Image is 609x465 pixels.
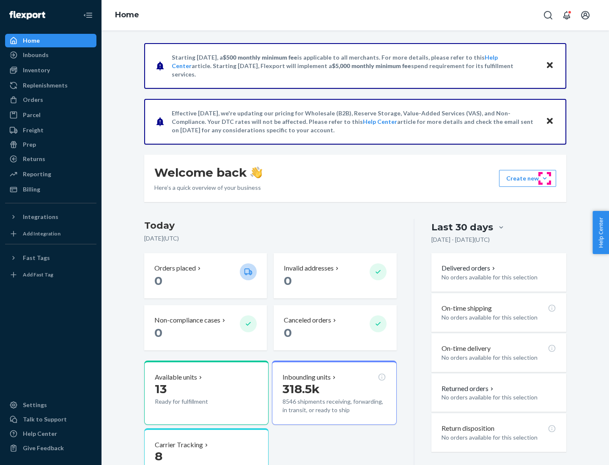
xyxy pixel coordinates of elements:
[9,11,45,19] img: Flexport logo
[23,66,50,74] div: Inventory
[5,34,96,47] a: Home
[540,7,557,24] button: Open Search Box
[442,433,556,442] p: No orders available for this selection
[23,230,60,237] div: Add Integration
[154,263,196,273] p: Orders placed
[155,382,167,396] span: 13
[5,183,96,196] a: Billing
[5,227,96,241] a: Add Integration
[23,36,40,45] div: Home
[5,79,96,92] a: Replenishments
[5,152,96,166] a: Returns
[250,167,262,178] img: hand-wave emoji
[172,53,538,79] p: Starting [DATE], a is applicable to all merchants. For more details, please refer to this article...
[5,138,96,151] a: Prep
[154,183,262,192] p: Here’s a quick overview of your business
[442,393,556,402] p: No orders available for this selection
[5,123,96,137] a: Freight
[23,111,41,119] div: Parcel
[5,108,96,122] a: Parcel
[5,441,96,455] button: Give Feedback
[144,219,397,232] h3: Today
[544,115,555,128] button: Close
[442,424,494,433] p: Return disposition
[23,213,58,221] div: Integrations
[5,210,96,224] button: Integrations
[442,384,495,394] button: Returned orders
[172,109,538,134] p: Effective [DATE], we're updating our pricing for Wholesale (B2B), Reserve Storage, Value-Added Se...
[442,304,492,313] p: On-time shipping
[593,211,609,254] button: Help Center
[23,126,44,134] div: Freight
[284,315,331,325] p: Canceled orders
[499,170,556,187] button: Create new
[544,60,555,72] button: Close
[5,93,96,107] a: Orders
[5,251,96,265] button: Fast Tags
[144,361,269,425] button: Available units13Ready for fulfillment
[283,372,331,382] p: Inbounding units
[5,48,96,62] a: Inbounds
[23,401,47,409] div: Settings
[23,271,53,278] div: Add Fast Tag
[144,234,397,243] p: [DATE] ( UTC )
[23,140,36,149] div: Prep
[23,170,51,178] div: Reporting
[23,81,68,90] div: Replenishments
[272,361,396,425] button: Inbounding units318.5k8546 shipments receiving, forwarding, in transit, or ready to ship
[442,273,556,282] p: No orders available for this selection
[155,372,197,382] p: Available units
[23,254,50,262] div: Fast Tags
[442,313,556,322] p: No orders available for this selection
[223,54,297,61] span: $500 monthly minimum fee
[283,397,386,414] p: 8546 shipments receiving, forwarding, in transit, or ready to ship
[442,344,491,353] p: On-time delivery
[5,398,96,412] a: Settings
[23,444,64,452] div: Give Feedback
[23,185,40,194] div: Billing
[115,10,139,19] a: Home
[274,305,396,350] button: Canceled orders 0
[155,440,203,450] p: Carrier Tracking
[154,165,262,180] h1: Welcome back
[80,7,96,24] button: Close Navigation
[284,325,292,340] span: 0
[5,63,96,77] a: Inventory
[5,268,96,282] a: Add Fast Tag
[23,429,57,438] div: Help Center
[577,7,594,24] button: Open account menu
[154,274,162,288] span: 0
[332,62,411,69] span: $5,000 monthly minimum fee
[5,167,96,181] a: Reporting
[144,253,267,298] button: Orders placed 0
[442,353,556,362] p: No orders available for this selection
[284,263,334,273] p: Invalid addresses
[23,96,43,104] div: Orders
[431,235,490,244] p: [DATE] - [DATE] ( UTC )
[5,413,96,426] a: Talk to Support
[154,315,220,325] p: Non-compliance cases
[431,221,493,234] div: Last 30 days
[274,253,396,298] button: Invalid addresses 0
[155,397,233,406] p: Ready for fulfillment
[558,7,575,24] button: Open notifications
[108,3,146,27] ol: breadcrumbs
[442,263,497,273] button: Delivered orders
[23,155,45,163] div: Returns
[155,449,162,463] span: 8
[363,118,397,125] a: Help Center
[144,305,267,350] button: Non-compliance cases 0
[154,325,162,340] span: 0
[23,51,49,59] div: Inbounds
[283,382,320,396] span: 318.5k
[23,415,67,424] div: Talk to Support
[5,427,96,440] a: Help Center
[284,274,292,288] span: 0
